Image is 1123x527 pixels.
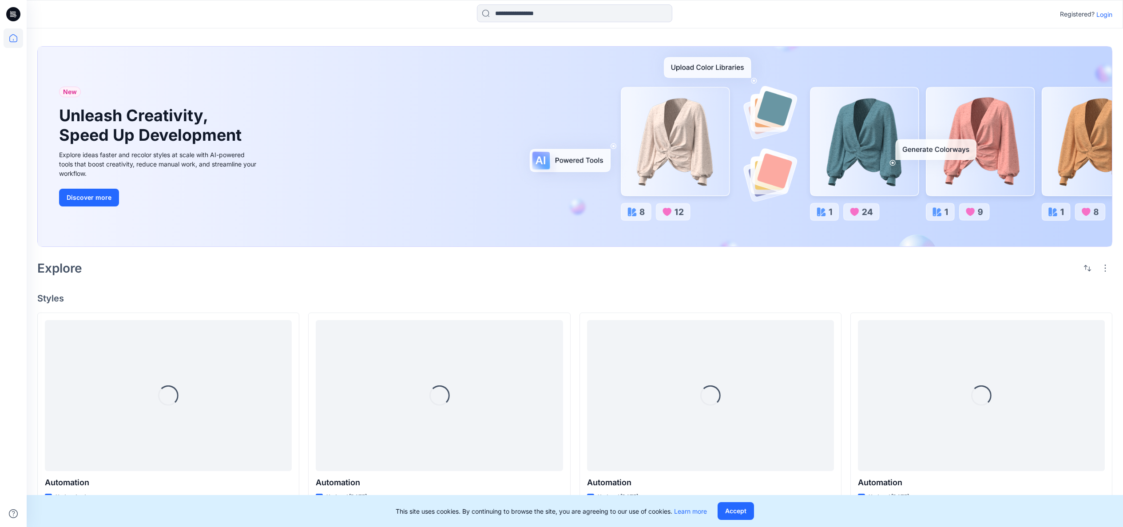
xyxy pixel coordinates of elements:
p: Login [1096,10,1112,19]
p: Automation [858,476,1105,489]
button: Discover more [59,189,119,206]
span: New [63,87,77,97]
p: Automation [45,476,292,489]
p: Automation [587,476,834,489]
p: Registered? [1060,9,1095,20]
p: Updated a day ago [56,492,103,502]
p: This site uses cookies. By continuing to browse the site, you are agreeing to our use of cookies. [396,507,707,516]
div: Explore ideas faster and recolor styles at scale with AI-powered tools that boost creativity, red... [59,150,259,178]
button: Accept [718,502,754,520]
p: Updated [DATE] [869,492,909,502]
p: Updated [DATE] [326,492,367,502]
a: Discover more [59,189,259,206]
p: Automation [316,476,563,489]
h2: Explore [37,261,82,275]
p: Updated [DATE] [598,492,638,502]
h4: Styles [37,293,1112,304]
h1: Unleash Creativity, Speed Up Development [59,106,246,144]
a: Learn more [674,507,707,515]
